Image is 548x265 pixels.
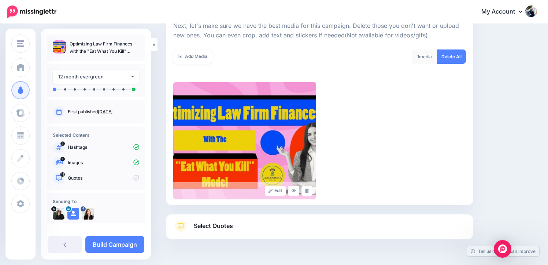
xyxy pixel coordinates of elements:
img: 3f0fee6f6651632d960582342688af90_large.jpg [173,82,316,199]
img: 3f0fee6f6651632d960582342688af90_thumb.jpg [53,40,66,54]
img: qTmzClX--41366.jpg [53,208,64,220]
div: Select Media [173,18,466,199]
p: Optimizing Law Firm Finances with the "Eat What You Kill" Model [70,40,139,55]
div: 12 month evergreen [58,73,130,81]
p: Images [68,159,139,166]
p: Next, let's make sure we have the best media for this campaign. Delete those you don't want or up... [173,21,466,40]
h4: Sending To [53,199,139,204]
span: 1 [417,54,419,59]
a: Tell us how we can improve [467,246,539,256]
p: Quotes [68,175,139,181]
img: 325356396_563029482349385_6594150499625394851_n-bsa130042.jpg [82,208,94,220]
span: 14 [60,172,65,177]
a: My Account [474,3,537,21]
span: 1 [60,141,65,146]
span: Select Quotes [194,221,233,231]
a: Delete All [437,49,466,64]
div: Open Intercom Messenger [494,240,511,258]
div: media [412,49,437,64]
a: [DATE] [98,109,112,114]
a: Edit [265,186,286,196]
p: Hashtags [68,144,139,151]
h4: Selected Content [53,132,139,138]
button: 12 month evergreen [53,70,139,84]
p: First published [68,108,139,115]
img: menu.png [17,40,24,47]
img: user_default_image.png [67,208,79,220]
span: 1 [60,157,65,161]
a: Add Media [173,49,212,64]
img: Missinglettr [7,5,56,18]
a: Select Quotes [173,220,466,239]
